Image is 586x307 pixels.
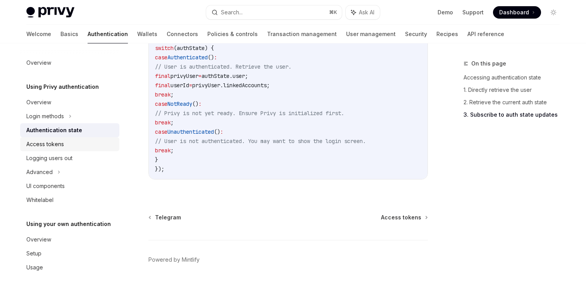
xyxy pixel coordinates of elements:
span: Unauthenticated [167,128,214,135]
span: }); [155,166,164,172]
span: NotReady [167,100,192,107]
h5: Using Privy authentication [26,82,99,91]
span: case [155,128,167,135]
button: Search...⌘K [206,5,342,19]
a: Connectors [167,25,198,43]
span: break [155,119,171,126]
div: Login methods [26,112,64,121]
div: Overview [26,58,51,67]
span: ; [171,119,174,126]
a: Telegram [149,214,181,221]
a: 1. Directly retrieve the user [464,84,566,96]
span: Telegram [155,214,181,221]
span: ; [171,91,174,98]
div: Authentication state [26,126,82,135]
span: authState.user; [202,72,248,79]
a: Logging users out [20,151,119,165]
span: : [198,100,202,107]
a: Basics [60,25,78,43]
a: Whitelabel [20,193,119,207]
span: switch [155,45,174,52]
span: = [189,82,192,89]
span: ⌘ K [329,9,337,16]
span: : [220,128,223,135]
span: Authenticated [167,54,208,61]
h5: Using your own authentication [26,219,111,229]
a: Overview [20,56,119,70]
a: Accessing authentication state [464,71,566,84]
div: Logging users out [26,153,72,163]
span: () [208,54,214,61]
div: Advanced [26,167,53,177]
span: final [155,72,171,79]
span: () [192,100,198,107]
span: final [155,82,171,89]
a: 3. Subscribe to auth state updates [464,109,566,121]
span: Dashboard [499,9,529,16]
a: Transaction management [267,25,337,43]
a: Powered by Mintlify [148,256,200,264]
div: Search... [221,8,243,17]
span: break [155,147,171,154]
span: On this page [471,59,506,68]
button: Ask AI [346,5,380,19]
span: Access tokens [381,214,421,221]
a: User management [346,25,396,43]
span: () [214,128,220,135]
span: userId [171,82,189,89]
a: API reference [467,25,504,43]
a: Usage [20,260,119,274]
span: // User is not authenticated. You may want to show the login screen. [155,138,366,145]
div: Whitelabel [26,195,53,205]
a: Setup [20,247,119,260]
span: privyUser.linkedAccounts; [192,82,270,89]
a: Overview [20,95,119,109]
span: = [198,72,202,79]
span: case [155,100,167,107]
span: privyUser [171,72,198,79]
span: break [155,91,171,98]
span: ; [171,147,174,154]
a: Wallets [137,25,157,43]
a: Security [405,25,427,43]
a: Overview [20,233,119,247]
div: Setup [26,249,41,258]
a: Authentication state [20,123,119,137]
a: Recipes [436,25,458,43]
a: Policies & controls [207,25,258,43]
a: Access tokens [20,137,119,151]
a: UI components [20,179,119,193]
span: case [155,54,167,61]
a: Welcome [26,25,51,43]
img: light logo [26,7,74,18]
span: : [214,54,217,61]
a: Support [462,9,484,16]
span: // Privy is not yet ready. Ensure Privy is initialized first. [155,110,344,117]
button: Toggle dark mode [547,6,560,19]
span: (authState) { [174,45,214,52]
span: // User is authenticated. Retrieve the user. [155,63,291,70]
a: Demo [438,9,453,16]
div: UI components [26,181,65,191]
div: Overview [26,98,51,107]
a: Dashboard [493,6,541,19]
span: } [155,156,158,163]
a: Authentication [88,25,128,43]
div: Usage [26,263,43,272]
a: 2. Retrieve the current auth state [464,96,566,109]
div: Access tokens [26,140,64,149]
a: Access tokens [381,214,427,221]
div: Overview [26,235,51,244]
span: Ask AI [359,9,374,16]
